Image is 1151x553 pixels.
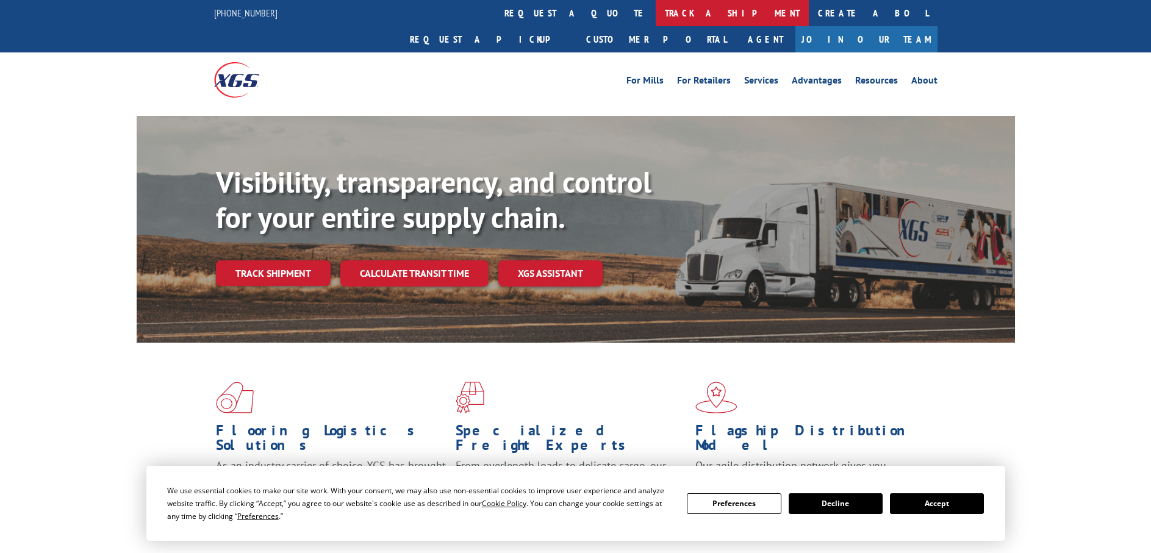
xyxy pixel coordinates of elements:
span: As an industry carrier of choice, XGS has brought innovation and dedication to flooring logistics... [216,458,446,502]
a: About [911,76,938,89]
h1: Flooring Logistics Solutions [216,423,446,458]
a: XGS ASSISTANT [498,260,603,287]
img: xgs-icon-flagship-distribution-model-red [695,382,737,413]
div: Cookie Consent Prompt [146,466,1005,541]
a: Customer Portal [577,26,736,52]
button: Accept [890,493,984,514]
button: Decline [789,493,883,514]
span: Cookie Policy [482,498,526,508]
a: Resources [855,76,898,89]
a: [PHONE_NUMBER] [214,7,278,19]
img: xgs-icon-total-supply-chain-intelligence-red [216,382,254,413]
h1: Specialized Freight Experts [456,423,686,458]
a: For Retailers [677,76,731,89]
div: We use essential cookies to make our site work. With your consent, we may also use non-essential ... [167,484,672,523]
p: From overlength loads to delicate cargo, our experienced staff knows the best way to move your fr... [456,458,686,513]
span: Our agile distribution network gives you nationwide inventory management on demand. [695,458,920,487]
a: Request a pickup [401,26,577,52]
a: Agent [736,26,795,52]
button: Preferences [687,493,781,514]
a: Calculate transit time [340,260,489,287]
a: For Mills [626,76,664,89]
h1: Flagship Distribution Model [695,423,926,458]
a: Services [744,76,778,89]
a: Track shipment [216,260,331,286]
img: xgs-icon-focused-on-flooring-red [456,382,484,413]
a: Join Our Team [795,26,938,52]
a: Advantages [792,76,842,89]
span: Preferences [237,511,279,521]
b: Visibility, transparency, and control for your entire supply chain. [216,163,651,236]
